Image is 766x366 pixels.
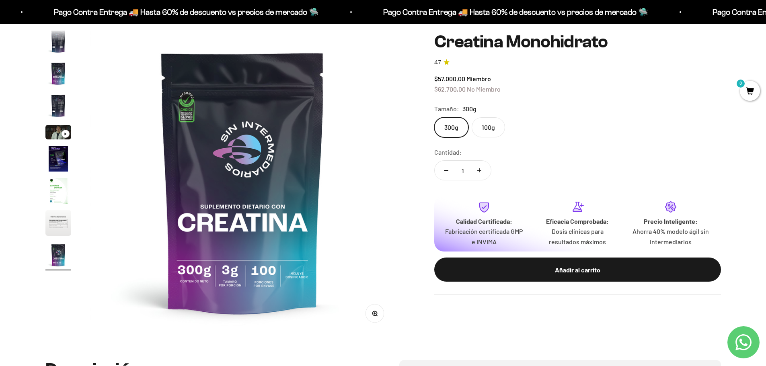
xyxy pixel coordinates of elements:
strong: Calidad Certificada: [456,217,512,225]
img: Creatina Monohidrato [45,61,71,86]
span: Miembro [466,75,491,82]
span: 300g [462,104,476,114]
button: Reducir cantidad [435,161,458,180]
button: Ir al artículo 2 [45,29,71,57]
button: Ir al artículo 6 [45,146,71,174]
button: Ir al artículo 5 [45,125,71,142]
a: 0 [740,87,760,96]
div: Más detalles sobre la fecha exacta de entrega. [10,62,166,76]
div: La confirmación de la pureza de los ingredientes. [10,94,166,116]
span: Enviar [131,120,166,133]
img: Creatina Monohidrato [45,210,71,236]
img: Creatina Monohidrato [45,146,71,172]
strong: Precio Inteligente: [644,217,698,225]
button: Enviar [131,120,166,133]
p: ¿Qué te daría la seguridad final para añadir este producto a tu carrito? [10,13,166,31]
button: Ir al artículo 7 [45,178,71,206]
button: Aumentar cantidad [468,161,491,180]
button: Ir al artículo 9 [45,242,71,270]
div: Un mensaje de garantía de satisfacción visible. [10,78,166,92]
span: No Miembro [467,85,501,92]
button: Ir al artículo 8 [45,210,71,238]
p: Fabricación certificada GMP e INVIMA [444,226,524,247]
legend: Tamaño: [434,104,459,114]
strong: Eficacia Comprobada: [546,217,609,225]
span: $62.700,00 [434,85,466,92]
span: 4.7 [434,58,441,67]
p: Pago Contra Entrega 🚚 Hasta 60% de descuento vs precios de mercado 🛸 [288,6,553,18]
img: Creatina Monohidrato [45,178,71,204]
div: Un aval de expertos o estudios clínicos en la página. [10,38,166,60]
button: Ir al artículo 4 [45,93,71,121]
p: Dosis clínicas para resultados máximos [537,226,618,247]
img: Creatina Monohidrato [45,29,71,54]
span: $57.000,00 [434,75,465,82]
label: Cantidad: [434,147,462,157]
img: Creatina Monohidrato [45,93,71,119]
div: Añadir al carrito [450,264,705,275]
button: Ir al artículo 3 [45,61,71,89]
a: 4.74.7 de 5.0 estrellas [434,58,721,67]
img: Creatina Monohidrato [45,242,71,268]
p: Ahorra 40% modelo ágil sin intermediarios [630,226,711,247]
img: Creatina Monohidrato [90,29,395,334]
h1: Creatina Monohidrato [434,32,721,51]
button: Añadir al carrito [434,258,721,282]
mark: 0 [736,79,745,88]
